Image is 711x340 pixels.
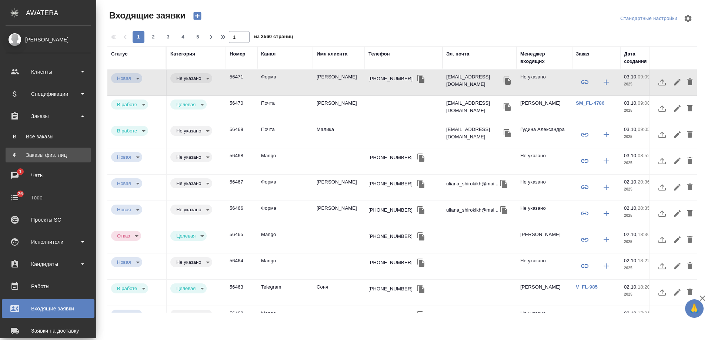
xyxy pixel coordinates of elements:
td: 56464 [226,253,257,279]
div: [PHONE_NUMBER] [368,259,413,266]
button: Привязать к существующему заказу [576,257,594,275]
button: Новая [115,206,133,213]
p: 18:20 [638,284,650,290]
div: Заявки на доставку [6,325,91,336]
button: Загрузить файл [653,152,671,170]
button: Скопировать [415,178,427,189]
p: [EMAIL_ADDRESS][DOMAIN_NAME] [446,126,502,141]
button: Привязать к существующему заказу [576,231,594,249]
button: Удалить [684,257,696,275]
div: Новая [111,283,148,293]
p: uliana_shirokikh@mai... [446,206,498,214]
p: 20:36 [638,179,650,185]
a: Заявки на доставку [2,322,94,340]
td: [PERSON_NAME] [313,96,365,122]
td: Не указано [517,201,572,227]
td: Не указано [517,306,572,332]
div: Новая [170,257,212,267]
td: Не указано [517,148,572,174]
a: ФЗаказы физ. лиц [6,148,91,162]
td: Почта [257,96,313,122]
div: [PHONE_NUMBER] [368,206,413,214]
button: Удалить [684,283,696,301]
td: 56467 [226,175,257,201]
button: Привязать к существующему заказу [576,310,594,327]
a: Входящие заявки [2,299,94,318]
button: Скопировать [415,257,427,268]
div: Новая [170,73,212,83]
button: Загрузить файл [653,178,671,196]
div: Статус [111,50,128,58]
button: Привязать к существующему заказу [576,178,594,196]
p: 2025 [624,159,661,167]
td: 56469 [226,122,257,148]
button: В работе [115,101,139,108]
p: 2025 [624,291,661,298]
div: [PHONE_NUMBER] [368,233,413,240]
button: Привязать к существующему заказу [576,126,594,144]
button: Отказ [115,233,132,239]
button: Создать заказ [597,310,615,327]
button: Удалить [684,205,696,222]
td: Mango [257,253,313,279]
button: 4 [177,31,189,43]
button: Скопировать [498,205,510,216]
a: ВВсе заказы [6,129,91,144]
td: Mango [257,306,313,332]
a: SM_FL-4786 [576,100,604,106]
span: 2 [147,33,159,41]
td: [PERSON_NAME] [517,280,572,306]
div: Кандидаты [6,259,91,270]
p: uliana_shirokikh@mai... [446,180,498,188]
button: Создать заказ [597,205,615,222]
button: 2 [147,31,159,43]
button: Удалить [684,126,696,144]
p: 02.10, [624,258,638,263]
button: Скопировать [502,101,513,112]
p: 03.10, [624,100,638,106]
button: Скопировать [415,205,427,216]
button: Загрузить файл [653,231,671,249]
div: [PERSON_NAME] [6,36,91,44]
p: 08:52 [638,153,650,158]
td: 56462 [226,306,257,332]
span: 1 [14,168,26,175]
button: Удалить [684,178,696,196]
button: Скопировать [415,231,427,242]
div: Новая [111,205,142,215]
div: Новая [170,231,207,241]
a: Работы [2,277,94,296]
span: 🙏 [688,301,701,316]
td: [PERSON_NAME] [517,96,572,122]
span: 4 [177,33,189,41]
div: Эл. почта [446,50,469,58]
span: Входящие заявки [107,10,186,21]
div: Чаты [6,170,91,181]
button: Скопировать [415,283,427,294]
td: 56468 [226,148,257,174]
button: Привязать к существующему заказу [576,152,594,170]
p: 20:35 [638,205,650,211]
button: В работе [115,128,139,134]
button: Не указано [174,206,203,213]
td: Соня [313,280,365,306]
td: [PERSON_NAME] [517,227,572,253]
span: 5 [192,33,204,41]
div: Номер [230,50,246,58]
div: split button [618,13,679,24]
p: 18:36 [638,232,650,237]
button: Целевая [174,101,198,108]
button: Скопировать [502,128,513,139]
button: Загрузить файл [653,283,671,301]
p: 02.10, [624,232,638,237]
div: Проекты SC [6,214,91,225]
button: Не указано [174,75,203,81]
div: Новая [111,126,148,136]
button: 5 [192,31,204,43]
p: 17:31 [638,310,650,316]
div: Todo [6,192,91,203]
td: Не указано [517,253,572,279]
span: из 2560 страниц [254,32,293,43]
p: 2025 [624,186,661,193]
button: В работе [115,285,139,292]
